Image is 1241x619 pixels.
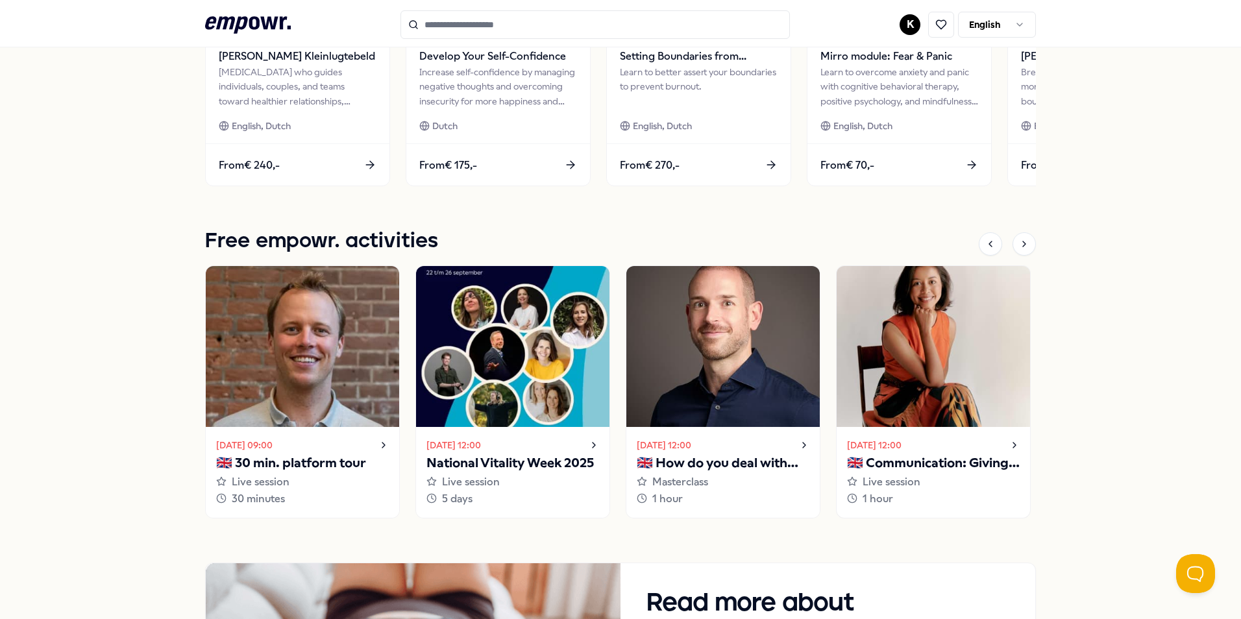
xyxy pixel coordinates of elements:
span: From € 240,- [219,157,280,174]
img: activity image [837,266,1030,427]
div: Masterclass [637,474,809,491]
span: Develop Your Self-Confidence [419,48,577,65]
div: Increase self-confidence by managing negative thoughts and overcoming insecurity for more happine... [419,65,577,108]
p: 🇬🇧 Communication: Giving and receiving feedback [847,453,1020,474]
div: Live session [847,474,1020,491]
p: 🇬🇧 30 min. platform tour [216,453,389,474]
span: From € 70,- [820,157,874,174]
a: [DATE] 12:00🇬🇧 Communication: Giving and receiving feedbackLive session1 hour [836,265,1031,518]
span: English, Dutch [833,119,892,133]
span: English, Dutch [232,119,291,133]
time: [DATE] 12:00 [426,438,481,452]
div: Break patterns, reduce stress, feel more confident, assert your boundaries strongly, and rediscov... [1021,65,1179,108]
div: 1 hour [847,491,1020,507]
a: [DATE] 09:00🇬🇧 30 min. platform tourLive session30 minutes [205,265,400,518]
span: Dutch [432,119,458,133]
p: 🇬🇧 How do you deal with your inner critic? [637,453,809,474]
img: activity image [626,266,820,427]
div: Learn to better assert your boundaries to prevent burnout. [620,65,778,108]
input: Search for products, categories or subcategories [400,10,790,39]
h1: Free empowr. activities [205,225,438,258]
div: 1 hour [637,491,809,507]
div: 5 days [426,491,599,507]
div: 30 minutes [216,491,389,507]
span: English, Dutch [633,119,692,133]
a: [DATE] 12:00National Vitality Week 2025Live session5 days [415,265,610,518]
time: [DATE] 09:00 [216,438,273,452]
img: activity image [416,266,609,427]
span: [PERSON_NAME] [1021,48,1179,65]
span: English, Dutch [1034,119,1093,133]
iframe: Help Scout Beacon - Open [1176,554,1215,593]
span: From € 270,- [620,157,680,174]
p: National Vitality Week 2025 [426,453,599,474]
div: Live session [426,474,599,491]
span: [PERSON_NAME] Kleinlugtebeld [219,48,376,65]
time: [DATE] 12:00 [847,438,902,452]
span: Setting Boundaries from Connection [620,48,778,65]
time: [DATE] 12:00 [637,438,691,452]
a: [DATE] 12:00🇬🇧 How do you deal with your inner critic?Masterclass1 hour [626,265,820,518]
div: Live session [216,474,389,491]
span: From € 490,- [1021,157,1082,174]
span: From € 175,- [419,157,477,174]
img: activity image [206,266,399,427]
div: Learn to overcome anxiety and panic with cognitive behavioral therapy, positive psychology, and m... [820,65,978,108]
span: Mirro module: Fear & Panic [820,48,978,65]
button: K [900,14,920,35]
div: [MEDICAL_DATA] who guides individuals, couples, and teams toward healthier relationships, growth,... [219,65,376,108]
